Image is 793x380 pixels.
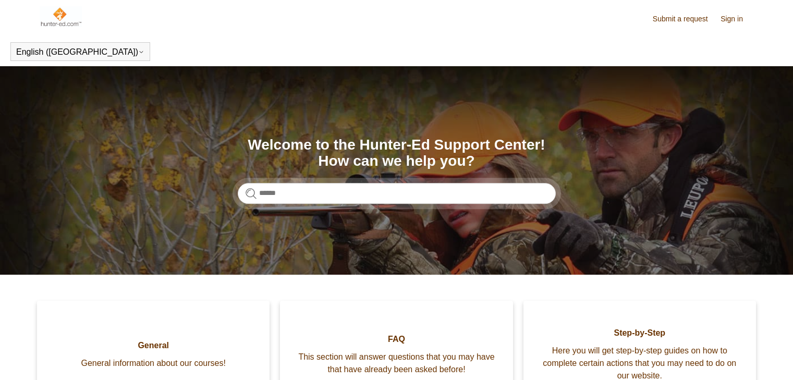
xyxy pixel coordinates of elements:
h1: Welcome to the Hunter-Ed Support Center! How can we help you? [238,137,556,169]
input: Search [238,183,556,204]
span: General [53,339,254,352]
button: English ([GEOGRAPHIC_DATA]) [16,47,144,57]
span: This section will answer questions that you may have that have already been asked before! [296,351,497,376]
span: General information about our courses! [53,357,254,370]
a: Submit a request [653,14,718,24]
a: Sign in [721,14,753,24]
img: Hunter-Ed Help Center home page [40,6,82,27]
span: FAQ [296,333,497,346]
span: Step-by-Step [539,327,740,339]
